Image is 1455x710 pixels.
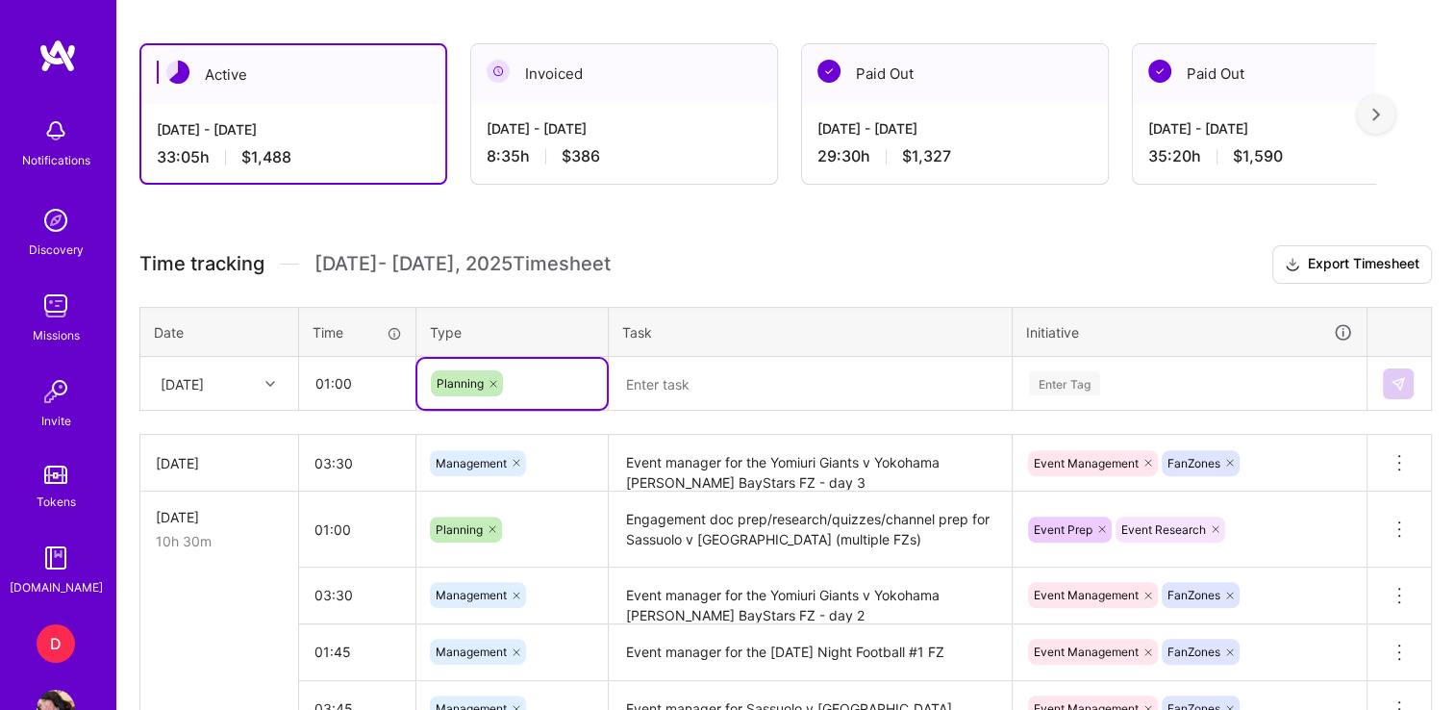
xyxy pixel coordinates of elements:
[141,45,445,104] div: Active
[157,147,430,167] div: 33:05 h
[471,44,777,103] div: Invoiced
[1148,118,1423,139] div: [DATE] - [DATE]
[611,494,1010,566] textarea: Engagement doc prep/research/quizzes/channel prep for Sassuolo v [GEOGRAPHIC_DATA] (multiple FZs)
[611,437,1010,490] textarea: Event manager for the Yomiuri Giants v Yokohama [PERSON_NAME] BayStars FZ - day 3
[299,504,415,555] input: HH:MM
[1034,456,1139,470] span: Event Management
[44,466,67,484] img: tokens
[156,507,283,527] div: [DATE]
[902,146,951,166] span: $1,327
[1133,44,1439,103] div: Paid Out
[37,112,75,150] img: bell
[37,372,75,411] img: Invite
[241,147,291,167] span: $1,488
[1148,60,1171,83] img: Paid Out
[1034,522,1092,537] span: Event Prep
[37,201,75,240] img: discovery
[1233,146,1283,166] span: $1,590
[37,287,75,325] img: teamwork
[436,456,507,470] span: Management
[299,438,415,489] input: HH:MM
[33,325,80,345] div: Missions
[1167,456,1220,470] span: FanZones
[139,252,264,276] span: Time tracking
[156,531,283,551] div: 10h 30m
[1029,368,1100,398] div: Enter Tag
[817,60,840,83] img: Paid Out
[161,373,204,393] div: [DATE]
[41,411,71,431] div: Invite
[436,645,507,659] span: Management
[1167,588,1220,602] span: FanZones
[140,307,299,357] th: Date
[157,119,430,139] div: [DATE] - [DATE]
[416,307,609,357] th: Type
[37,492,76,512] div: Tokens
[562,146,600,166] span: $386
[437,376,484,391] span: Planning
[802,44,1108,103] div: Paid Out
[10,577,103,597] div: [DOMAIN_NAME]
[1167,645,1220,659] span: FanZones
[1372,108,1380,121] img: right
[436,522,483,537] span: Planning
[313,322,402,342] div: Time
[611,626,1010,679] textarea: Event manager for the [DATE] Night Football #1 FZ
[1391,376,1406,392] img: Submit
[609,307,1013,357] th: Task
[32,624,80,663] a: D
[38,38,77,73] img: logo
[299,570,415,621] input: HH:MM
[156,453,283,473] div: [DATE]
[1121,522,1206,537] span: Event Research
[299,626,415,677] input: HH:MM
[265,379,275,389] i: icon Chevron
[300,358,414,409] input: HH:MM
[1026,321,1353,343] div: Initiative
[1272,245,1432,284] button: Export Timesheet
[817,118,1092,139] div: [DATE] - [DATE]
[22,150,90,170] div: Notifications
[436,588,507,602] span: Management
[314,252,611,276] span: [DATE] - [DATE] , 2025 Timesheet
[487,60,510,83] img: Invoiced
[1034,645,1139,659] span: Event Management
[1285,255,1300,275] i: icon Download
[487,118,762,139] div: [DATE] - [DATE]
[37,624,75,663] div: D
[817,146,1092,166] div: 29:30 h
[1034,588,1139,602] span: Event Management
[37,539,75,577] img: guide book
[487,146,762,166] div: 8:35 h
[611,570,1010,622] textarea: Event manager for the Yomiuri Giants v Yokohama [PERSON_NAME] BayStars FZ - day 2
[29,240,84,260] div: Discovery
[166,61,189,84] img: Active
[1148,146,1423,166] div: 35:20 h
